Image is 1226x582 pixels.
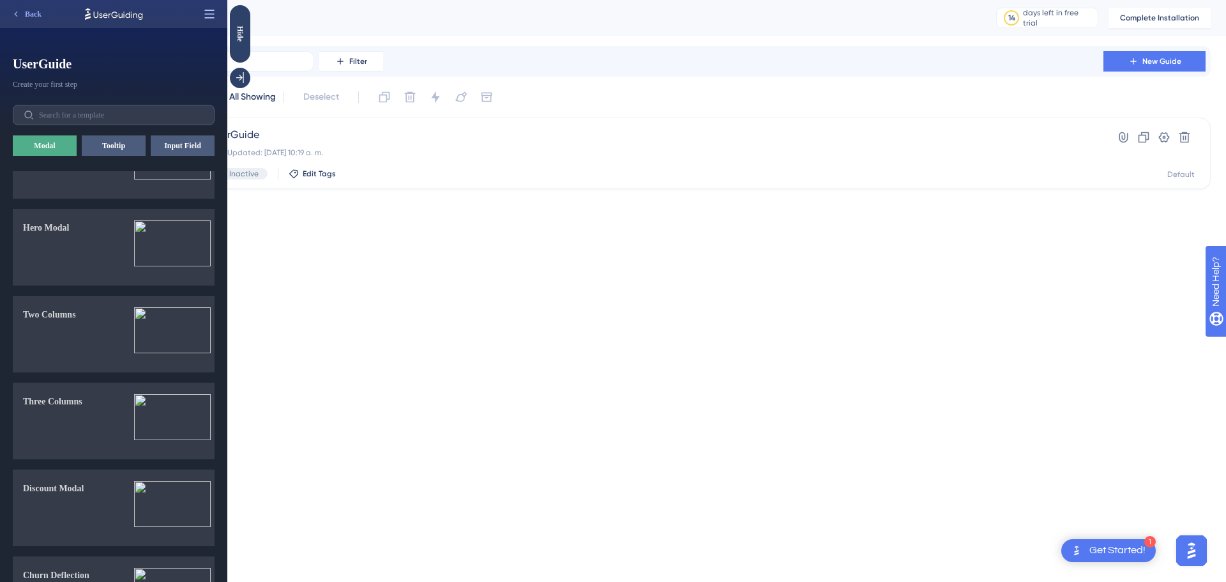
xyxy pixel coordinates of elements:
button: Edit Tags [289,169,336,179]
button: Three Columns [13,383,215,459]
button: New Guide [1103,51,1206,72]
div: 14 [1008,13,1015,23]
div: Two Columns [23,307,76,371]
span: Create your first step [13,79,215,89]
span: Complete Installation [1120,13,1199,23]
div: Hero Modal [23,220,69,284]
span: UserGuide [210,127,1067,142]
input: Search [200,57,303,66]
button: Back [5,4,47,24]
span: Select All Showing [202,89,276,105]
button: Input Field [151,135,215,156]
input: Search for a template [39,111,204,119]
div: Open Get Started! checklist, remaining modules: 1 [1061,539,1156,562]
button: Modal [13,135,77,156]
span: Need Help? [30,3,80,19]
span: Back [25,9,42,19]
div: Last Updated: [DATE] 10:19 a. m. [210,148,1067,158]
div: 1 [1144,536,1156,548]
div: Discount Modal [23,481,84,545]
div: Three Columns [23,394,82,458]
span: Deselect [303,89,339,105]
span: Edit Tags [303,169,336,179]
div: days left in free trial [1023,8,1094,28]
div: Get Started! [1089,544,1146,558]
span: Filter [349,56,367,66]
button: Discount Modal [13,470,215,546]
div: Default [1167,169,1195,180]
img: modaldiscount.png [134,481,211,527]
iframe: UserGuiding AI Assistant Launcher [1172,532,1211,570]
div: Guides [169,9,964,27]
img: modalhero.png [134,220,211,266]
button: Two Columns [13,296,215,372]
button: Filter [319,51,383,72]
span: New Guide [1142,56,1181,66]
span: Inactive [229,169,259,179]
button: Complete Installation [1109,8,1211,28]
button: Deselect [292,86,351,109]
img: modalthreecolumns.png [134,394,211,440]
span: UserGuide [13,55,215,73]
button: Hero Modal [13,209,215,286]
button: Tooltip [82,135,146,156]
img: modaltwocolumns.png [134,307,211,353]
img: launcher-image-alternative-text [1069,543,1084,558]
